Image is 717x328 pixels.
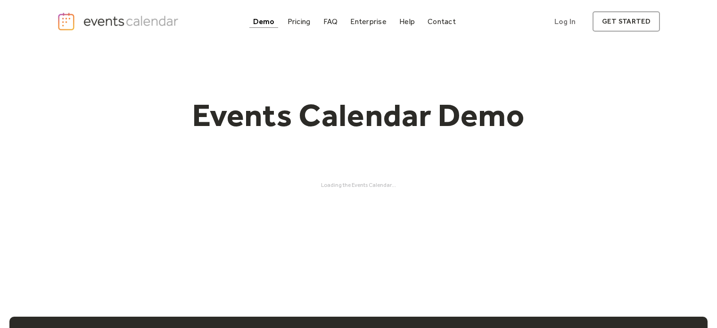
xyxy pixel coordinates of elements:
div: Demo [253,19,275,24]
a: FAQ [320,15,342,28]
div: Contact [428,19,456,24]
a: Enterprise [346,15,390,28]
a: Contact [424,15,460,28]
div: Loading the Events Calendar... [57,182,660,188]
div: Help [399,19,415,24]
a: Help [396,15,419,28]
div: FAQ [323,19,338,24]
a: Demo [249,15,279,28]
a: Pricing [284,15,314,28]
div: Pricing [288,19,311,24]
div: Enterprise [350,19,386,24]
a: get started [593,11,660,32]
a: Log In [545,11,585,32]
a: home [57,12,181,31]
h1: Events Calendar Demo [178,96,540,135]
